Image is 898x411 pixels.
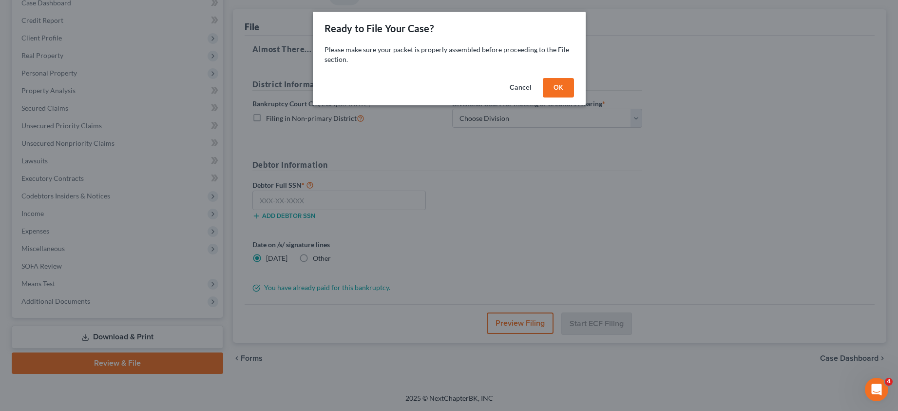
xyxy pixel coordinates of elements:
[543,78,574,98] button: OK
[325,21,434,35] div: Ready to File Your Case?
[502,78,539,98] button: Cancel
[865,378,888,401] iframe: Intercom live chat
[885,378,893,386] span: 4
[325,45,574,64] p: Please make sure your packet is properly assembled before proceeding to the File section.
